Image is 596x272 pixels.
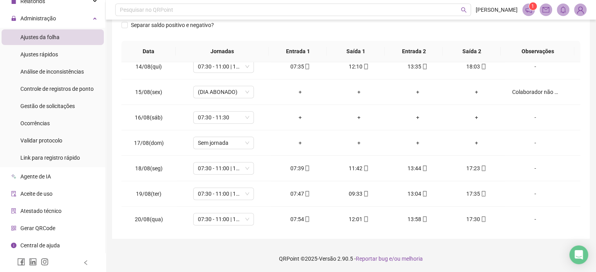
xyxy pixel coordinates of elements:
div: 07:39 [277,164,323,173]
th: Entrada 2 [385,41,443,62]
div: - [512,164,558,173]
span: notification [525,6,532,13]
span: 07:30 - 11:00 | 13:00 - 17:30 [198,61,249,72]
span: [PERSON_NAME] [476,5,518,14]
span: 07:30 - 11:00 | 13:00 - 17:30 [198,162,249,174]
span: Reportar bug e/ou melhoria [356,256,423,262]
span: 1 [531,4,534,9]
div: 13:04 [395,189,441,198]
span: 19/08(ter) [136,191,161,197]
span: mail [542,6,549,13]
span: 16/08(sáb) [135,114,163,121]
span: Validar protocolo [20,137,62,144]
span: Análise de inconsistências [20,68,84,75]
div: + [395,113,441,122]
div: + [336,139,382,147]
span: Separar saldo positivo e negativo? [128,21,217,29]
span: mobile [304,191,310,196]
span: mobile [421,166,428,171]
div: 13:35 [395,62,441,71]
span: search [461,7,467,13]
div: Colaborador não estava se sentindo bem [512,88,558,96]
span: Administração [20,15,56,22]
div: - [512,215,558,223]
span: Gerar QRCode [20,225,55,231]
span: mobile [421,216,428,222]
div: + [453,88,500,96]
span: qrcode [11,225,16,231]
span: mobile [304,64,310,69]
span: mobile [362,64,369,69]
div: 17:23 [453,164,500,173]
span: mobile [304,166,310,171]
span: solution [11,208,16,214]
span: mobile [421,191,428,196]
span: Controle de registros de ponto [20,86,94,92]
div: 07:54 [277,215,323,223]
span: mobile [304,216,310,222]
th: Saída 2 [443,41,501,62]
th: Saída 1 [327,41,385,62]
span: mobile [362,166,369,171]
div: 07:35 [277,62,323,71]
div: - [512,62,558,71]
div: + [277,139,323,147]
span: Link para registro rápido [20,155,80,161]
div: 09:33 [336,189,382,198]
span: Agente de IA [20,173,51,180]
span: linkedin [29,258,37,266]
sup: 1 [529,2,537,10]
span: Gestão de solicitações [20,103,75,109]
div: + [453,139,500,147]
span: 07:30 - 11:00 | 13:00 - 17:30 [198,188,249,200]
span: 17/08(dom) [134,140,164,146]
span: mobile [480,166,486,171]
div: + [395,88,441,96]
span: mobile [421,64,428,69]
th: Jornadas [176,41,269,62]
div: + [453,113,500,122]
span: (DIA ABONADO) [198,86,249,98]
span: Observações [507,47,568,56]
div: + [336,113,382,122]
div: 07:47 [277,189,323,198]
th: Observações [501,41,574,62]
span: Ajustes rápidos [20,51,58,58]
div: - [512,113,558,122]
span: lock [11,16,16,21]
span: left [83,260,89,265]
span: Central de ajuda [20,242,60,249]
div: - [512,189,558,198]
div: 11:42 [336,164,382,173]
span: bell [560,6,567,13]
div: 18:03 [453,62,500,71]
span: mobile [362,191,369,196]
div: + [277,113,323,122]
span: Atestado técnico [20,208,62,214]
div: 17:35 [453,189,500,198]
span: instagram [41,258,49,266]
div: + [395,139,441,147]
div: Open Intercom Messenger [569,245,588,264]
div: 17:30 [453,215,500,223]
div: 13:58 [395,215,441,223]
span: 18/08(seg) [135,165,163,171]
span: Sem jornada [198,137,249,149]
span: Aceite de uso [20,191,53,197]
span: mobile [362,216,369,222]
span: Versão [319,256,336,262]
img: 93680 [574,4,586,16]
span: mobile [480,191,486,196]
div: + [336,88,382,96]
span: mobile [480,216,486,222]
span: 14/08(qui) [136,63,162,70]
span: Ajustes da folha [20,34,60,40]
div: 12:10 [336,62,382,71]
div: 12:01 [336,215,382,223]
div: - [512,139,558,147]
th: Data [121,41,176,62]
span: 15/08(sex) [135,89,162,95]
span: Ocorrências [20,120,50,126]
span: audit [11,191,16,196]
span: 07:30 - 11:00 | 13:00 - 17:30 [198,213,249,225]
